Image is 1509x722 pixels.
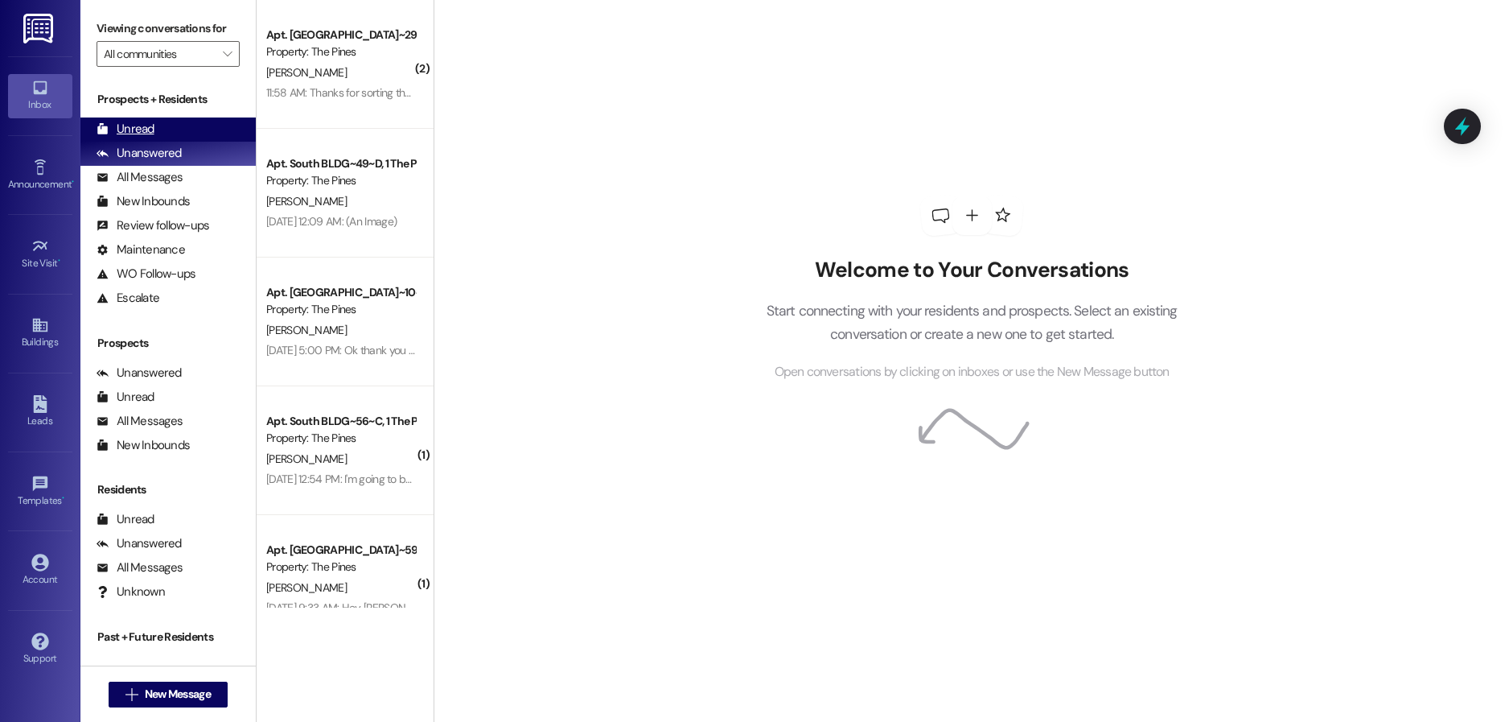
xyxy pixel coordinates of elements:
[97,437,190,454] div: New Inbounds
[8,74,72,118] a: Inbox
[58,255,60,266] span: •
[97,169,183,186] div: All Messages
[80,481,256,498] div: Residents
[266,27,415,43] div: Apt. [GEOGRAPHIC_DATA]~29~C, 1 The Pines (Men's) South
[266,472,462,486] div: [DATE] 12:54 PM: I'm going to be here in fall
[104,41,214,67] input: All communities
[97,389,154,406] div: Unread
[97,413,183,430] div: All Messages
[266,430,415,447] div: Property: The Pines
[97,16,240,41] label: Viewing conversations for
[266,172,415,189] div: Property: The Pines
[80,91,256,108] div: Prospects + Residents
[266,155,415,172] div: Apt. South BLDG~49~D, 1 The Pines (Men's) South
[145,686,211,703] span: New Message
[742,258,1202,283] h2: Welcome to Your Conversations
[97,584,165,600] div: Unknown
[742,299,1202,345] p: Start connecting with your residents and prospects. Select an existing conversation or create a n...
[266,542,415,559] div: Apt. [GEOGRAPHIC_DATA]~59~B, 1 The Pines (Men's) South
[97,241,185,258] div: Maintenance
[97,266,195,283] div: WO Follow-ups
[97,217,209,234] div: Review follow-ups
[266,323,347,337] span: [PERSON_NAME]
[266,452,347,466] span: [PERSON_NAME]
[266,85,432,100] div: 11:58 AM: Thanks for sorting that out
[97,365,182,382] div: Unanswered
[80,335,256,352] div: Prospects
[97,290,159,307] div: Escalate
[62,493,64,504] span: •
[266,301,415,318] div: Property: The Pines
[80,629,256,646] div: Past + Future Residents
[266,559,415,576] div: Property: The Pines
[223,47,232,60] i: 
[266,65,347,80] span: [PERSON_NAME]
[266,194,347,208] span: [PERSON_NAME]
[97,121,154,138] div: Unread
[109,682,228,708] button: New Message
[23,14,56,43] img: ResiDesk Logo
[8,549,72,592] a: Account
[266,214,397,229] div: [DATE] 12:09 AM: (An Image)
[8,311,72,355] a: Buildings
[8,628,72,671] a: Support
[97,145,182,162] div: Unanswered
[97,535,182,552] div: Unanswered
[266,43,415,60] div: Property: The Pines
[266,413,415,430] div: Apt. South BLDG~56~C, 1 The Pines (Men's) South
[8,390,72,434] a: Leads
[266,600,586,615] div: [DATE] 9:33 AM: Hey [PERSON_NAME]! Yes I still want to sell my lease
[266,284,415,301] div: Apt. [GEOGRAPHIC_DATA]~10~B, 1 The Pines (Women's) North
[97,658,194,675] div: Past Residents
[266,343,421,357] div: [DATE] 5:00 PM: Ok thank you 😌
[8,470,72,514] a: Templates •
[125,688,138,701] i: 
[775,362,1170,382] span: Open conversations by clicking on inboxes or use the New Message button
[97,511,154,528] div: Unread
[97,559,183,576] div: All Messages
[72,176,74,188] span: •
[8,233,72,276] a: Site Visit •
[97,193,190,210] div: New Inbounds
[266,580,347,595] span: [PERSON_NAME]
